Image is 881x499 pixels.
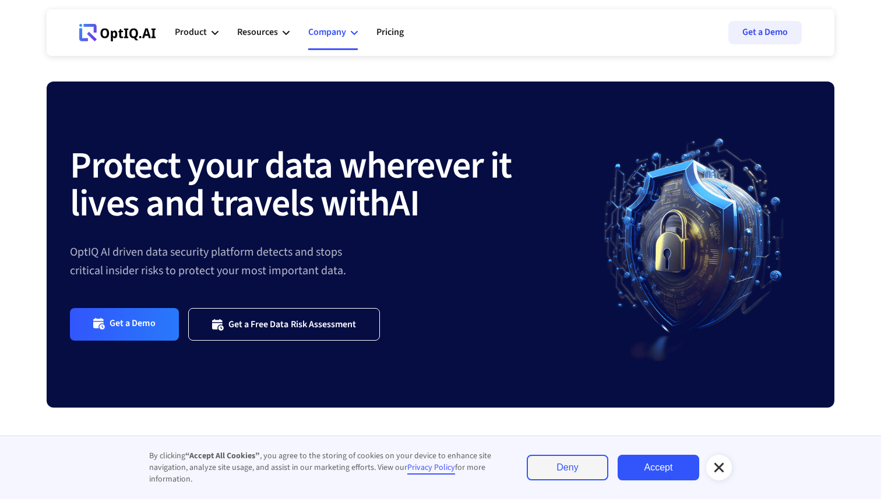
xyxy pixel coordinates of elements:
[175,15,219,50] div: Product
[237,15,290,50] div: Resources
[149,450,503,485] div: By clicking , you agree to the storing of cookies on your device to enhance site navigation, anal...
[389,177,419,231] strong: AI
[308,15,358,50] div: Company
[618,455,699,480] a: Accept
[110,317,156,331] div: Get a Demo
[79,15,156,50] a: Webflow Homepage
[376,15,404,50] a: Pricing
[228,318,357,330] div: Get a Free Data Risk Assessment
[175,24,207,40] div: Product
[70,308,179,340] a: Get a Demo
[237,24,278,40] div: Resources
[188,308,380,340] a: Get a Free Data Risk Assessment
[185,450,260,462] strong: “Accept All Cookies”
[308,24,346,40] div: Company
[70,139,512,231] strong: Protect your data wherever it lives and travels with
[527,455,608,480] a: Deny
[728,21,802,44] a: Get a Demo
[407,462,455,475] a: Privacy Policy
[70,243,578,280] div: OptIQ AI driven data security platform detects and stops critical insider risks to protect your m...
